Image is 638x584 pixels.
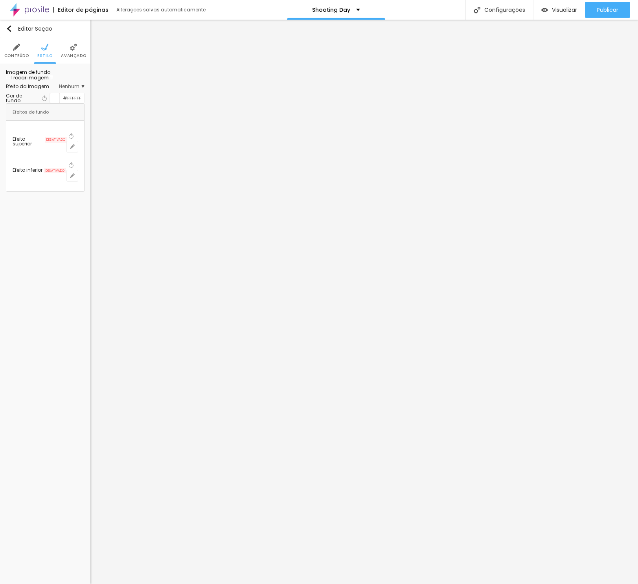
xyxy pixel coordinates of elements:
img: Icone [70,44,77,51]
img: Icone [6,26,12,32]
div: Alterações salvas automaticamente [116,7,207,12]
img: Icone [49,75,53,79]
span: Conteúdo [4,54,29,58]
div: Efeitos de fundo [13,108,49,116]
span: Visualizar [552,7,577,13]
img: view-1.svg [541,7,548,13]
div: Efeito da Imagem [6,84,59,89]
span: Nenhum [59,84,85,89]
div: Efeito superior [13,137,43,146]
span: DESATIVADO [44,168,66,174]
img: Icone [474,7,480,13]
div: Imagem de fundo [6,70,85,75]
span: DESATIVADO [45,137,67,143]
img: Icone [6,75,11,79]
img: Icone [41,44,48,51]
p: Shooting Day [312,7,350,13]
iframe: Editor [90,20,638,584]
div: Cor de fundo [6,94,37,103]
span: Estilo [37,54,53,58]
button: Publicar [585,2,630,18]
div: Editor de páginas [53,7,108,13]
span: Trocar imagem [6,74,49,81]
img: Icone [13,44,20,51]
div: Editar Seção [6,26,52,32]
span: Avançado [61,54,86,58]
button: Visualizar [533,2,585,18]
div: Efeitos de fundo [6,104,84,120]
div: Efeito inferior [13,168,42,173]
span: Publicar [597,7,618,13]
